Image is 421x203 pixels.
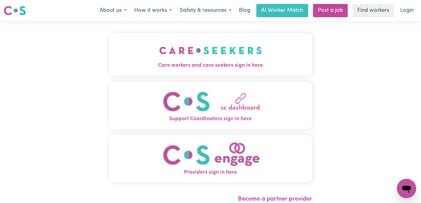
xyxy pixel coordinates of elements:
[109,135,312,182] button: Providers sign in here
[256,4,308,17] a: AI Worker Match
[4,5,26,16] img: Careseekers logo
[109,82,312,129] button: Support Coordinators sign in here
[238,196,312,202] a: Become a partner provider
[313,4,348,17] a: Post a job
[353,4,394,17] a: Find workers
[4,4,26,18] a: Careseekers logo
[109,115,312,123] span: Support Coordinators sign in here
[109,33,312,76] button: Care workers and care seekers sign in here
[176,4,235,17] button: Safety & resources
[397,179,416,198] iframe: Button to launch messaging window
[109,169,312,176] span: Providers sign in here
[96,4,130,17] button: About us
[397,4,417,17] a: Login
[109,62,312,69] span: Care workers and care seekers sign in here
[130,4,176,17] button: How it works
[235,4,254,17] a: Blog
